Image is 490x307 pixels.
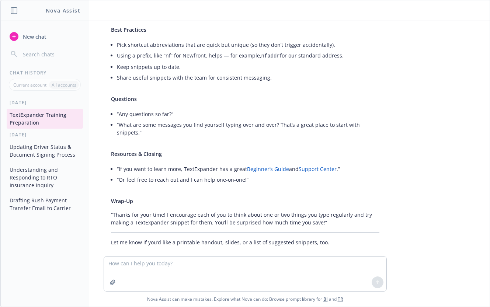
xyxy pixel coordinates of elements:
[111,198,133,205] span: Wrap-Up
[111,26,146,33] span: Best Practices
[338,296,343,302] a: TR
[117,109,379,119] li: “Any questions so far?”
[13,82,46,88] p: Current account
[1,100,89,106] div: [DATE]
[1,70,89,76] div: Chat History
[7,30,83,43] button: New chat
[261,53,280,59] code: nfaddr
[111,95,137,102] span: Questions
[52,82,76,88] p: All accounts
[117,72,379,83] li: Share useful snippets with the team for consistent messaging.
[7,164,83,191] button: Understanding and Responding to RTO Insurance Inquiry
[1,132,89,138] div: [DATE]
[7,194,83,214] button: Drafting Rush Payment Transfer Email to Carrier
[117,119,379,138] li: “What are some messages you find yourself typing over and over? That’s a great place to start wit...
[117,50,379,62] li: Using a prefix, like “nf” for Newfront, helps — for example, for our standard address.
[3,292,487,307] span: Nova Assist can make mistakes. Explore what Nova can do: Browse prompt library for and
[111,150,162,157] span: Resources & Closing
[21,33,46,41] span: New chat
[117,174,379,185] li: “Or feel free to reach out and I can help one-on-one!”
[117,164,379,174] li: “If you want to learn more, TextExpander has a great and .”
[117,62,379,72] li: Keep snippets up to date.
[46,7,80,14] h1: Nova Assist
[117,39,379,50] li: Pick shortcut abbreviations that are quick but unique (so they don’t trigger accidentally).
[111,238,379,246] p: Let me know if you’d like a printable handout, slides, or a list of suggested snippets, too.
[21,49,80,59] input: Search chats
[299,165,337,172] a: Support Center
[247,165,289,172] a: Beginner’s Guide
[7,109,83,129] button: TextExpander Training Preparation
[111,211,379,226] p: “Thanks for your time! I encourage each of you to think about one or two things you type regularl...
[323,296,328,302] a: BI
[7,141,83,161] button: Updating Driver Status & Document Signing Process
